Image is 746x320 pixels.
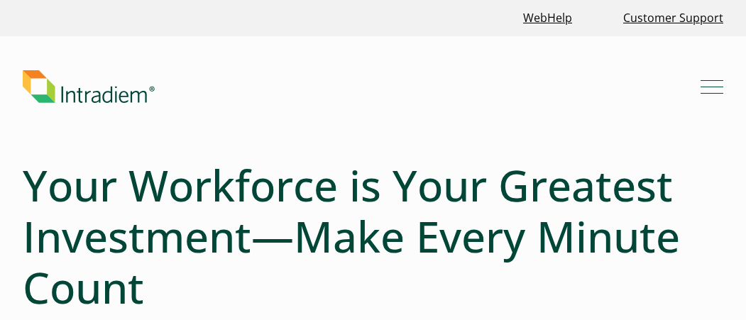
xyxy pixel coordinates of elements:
[701,75,723,98] button: Mobile Navigation Button
[23,70,701,103] a: Link to homepage of Intradiem
[23,160,723,313] h1: Your Workforce is Your Greatest Investment—Make Every Minute Count
[23,70,155,103] img: Intradiem
[517,3,578,33] a: Link opens in a new window
[618,3,729,33] a: Customer Support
